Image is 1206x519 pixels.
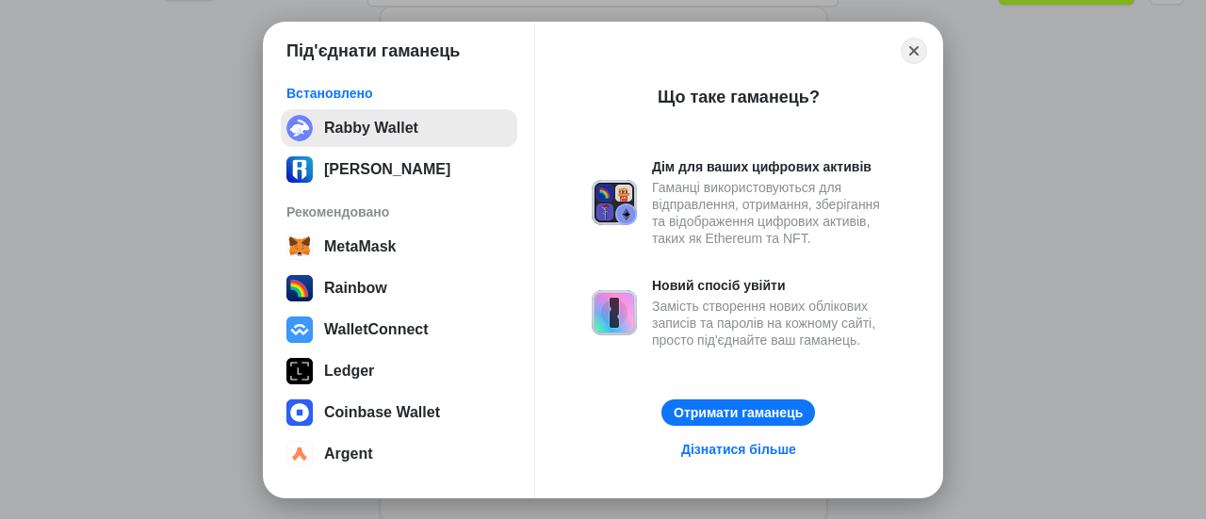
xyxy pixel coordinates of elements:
div: MetaMask [324,238,396,255]
div: Rainbow [324,280,387,297]
div: Гаманці використовуються для відправлення, отримання, зберігання та відображення цифрових активів... [652,179,886,247]
img: svg+xml,%3Csvg%20xmlns%3D%22http%3A%2F%2Fwww.w3.org%2F2000%2Fsvg%22%20fill%3D%22none%22%20viewBox... [592,290,637,335]
img: svg+xml,%3Csvg%20xmlns%3D%22http%3A%2F%2Fwww.w3.org%2F2000%2Fsvg%22%20width%3D%2228%22%20height%3... [286,358,313,384]
div: Замість створення нових облікових записів та паролів на кожному сайті, просто під'єднайте ваш гам... [652,298,886,349]
div: Дізнатися більше [681,441,796,458]
button: Ledger [281,352,517,390]
div: Встановлено [286,85,512,102]
img: svg+xml,%3Csvg%20width%3D%2228%22%20height%3D%2228%22%20viewBox%3D%220%200%2028%2028%22%20fill%3D... [286,399,313,426]
img: svg+xml,%3Csvg%20width%3D%22120%22%20height%3D%22120%22%20viewBox%3D%220%200%20120%20120%22%20fil... [286,275,313,301]
img: svg+xml,%3Csvg%20xmlns%3D%22http%3A%2F%2Fwww.w3.org%2F2000%2Fsvg%22%20fill%3D%22none%22%20viewBox... [592,180,637,225]
div: Дім для ваших цифрових активів [652,158,886,175]
img: svg+xml,%3Csvg%20width%3D%2228%22%20height%3D%2228%22%20viewBox%3D%220%200%2028%2028%22%20fill%3D... [286,316,313,343]
img: svg+xml,%3Csvg%20width%3D%2228%22%20height%3D%2228%22%20viewBox%3D%220%200%2028%2028%22%20fill%3D... [286,441,313,467]
div: Ledger [324,363,374,380]
img: svg%3E%0A [286,156,313,183]
button: Argent [281,435,517,473]
div: Argent [324,446,373,462]
button: Rainbow [281,269,517,307]
button: [PERSON_NAME] [281,151,517,188]
button: Close [901,38,927,64]
img: svg+xml,%3Csvg%20width%3D%2228%22%20height%3D%2228%22%20viewBox%3D%220%200%2028%2028%22%20fill%3D... [286,234,313,260]
button: MetaMask [281,228,517,266]
button: Отримати гаманець [661,399,815,426]
div: WalletConnect [324,321,429,338]
button: Rabby Wallet [281,109,517,147]
div: Rabby Wallet [324,120,418,137]
img: svg+xml;base64,PHN2ZyB3aWR0aD0iMzIiIGhlaWdodD0iMzIiIHZpZXdCb3g9IjAgMCAzMiAzMiIgZmlsbD0ibm9uZSIgeG... [286,115,313,141]
h1: Під'єднати гаманець [286,40,460,62]
div: Отримати гаманець [674,404,803,421]
button: Coinbase Wallet [281,394,517,431]
div: Новий спосіб увійти [652,277,886,294]
a: Дізнатися більше [670,437,807,462]
div: Рекомендовано [286,203,512,220]
button: WalletConnect [281,311,517,349]
div: [PERSON_NAME] [324,161,450,178]
div: Coinbase Wallet [324,404,440,421]
div: Що таке гаманець? [658,86,820,108]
